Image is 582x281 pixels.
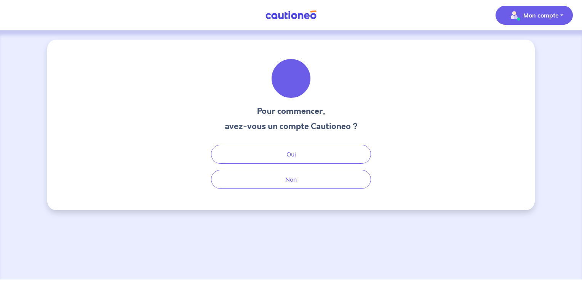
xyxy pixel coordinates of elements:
img: Cautioneo [262,10,320,20]
img: illu_welcome.svg [270,58,312,99]
button: illu_account_valid_menu.svgMon compte [496,6,573,25]
button: Non [211,170,371,189]
h3: Pour commencer, [225,105,358,117]
img: illu_account_valid_menu.svg [508,9,520,21]
p: Mon compte [523,11,559,20]
h3: avez-vous un compte Cautioneo ? [225,120,358,133]
button: Oui [211,145,371,164]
